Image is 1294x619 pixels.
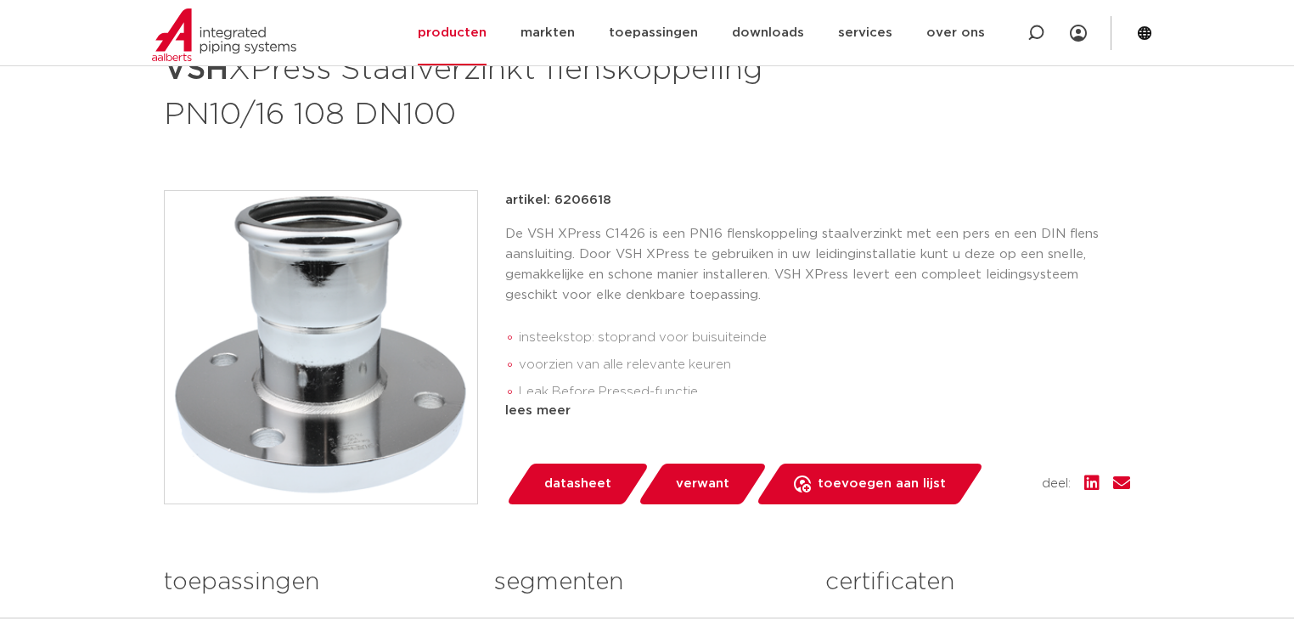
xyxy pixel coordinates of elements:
[637,464,768,504] a: verwant
[505,401,1130,421] div: lees meer
[505,224,1130,306] p: De VSH XPress C1426 is een PN16 flenskoppeling staalverzinkt met een pers en een DIN flens aanslu...
[164,54,228,85] strong: VSH
[165,191,477,504] img: Product Image for VSH XPress Staalverzinkt flenskoppeling PN10/16 108 DN100
[164,44,802,136] h1: XPress Staalverzinkt flenskoppeling PN10/16 108 DN100
[1042,474,1071,494] span: deel:
[519,379,1130,406] li: Leak Before Pressed-functie
[818,470,946,498] span: toevoegen aan lijst
[676,470,729,498] span: verwant
[519,352,1130,379] li: voorzien van alle relevante keuren
[519,324,1130,352] li: insteekstop: stoprand voor buisuiteinde
[505,190,611,211] p: artikel: 6206618
[505,464,650,504] a: datasheet
[164,566,469,599] h3: toepassingen
[494,566,799,599] h3: segmenten
[825,566,1130,599] h3: certificaten
[544,470,611,498] span: datasheet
